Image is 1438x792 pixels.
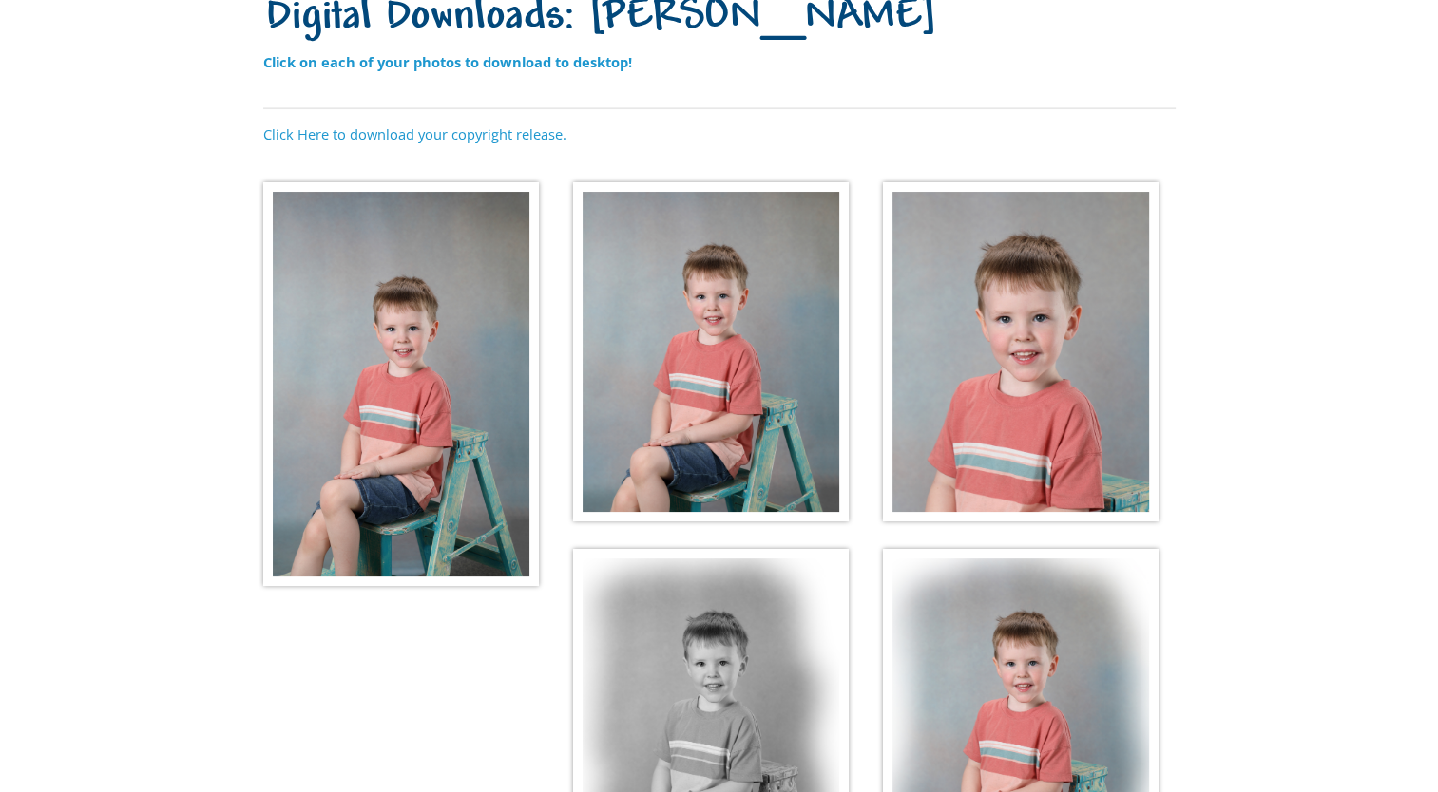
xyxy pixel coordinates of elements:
[573,182,849,522] img: 6440b5c4d4ad46f8d3d374.jpg
[883,182,1159,522] img: 345d5c65d2fee92b069b1d.jpg
[263,124,566,143] a: Click Here to download your copyright release.
[263,182,539,586] img: 0d8920d70bc65fcac7bb5d.jpg
[263,52,632,71] strong: Click on each of your photos to download to desktop!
